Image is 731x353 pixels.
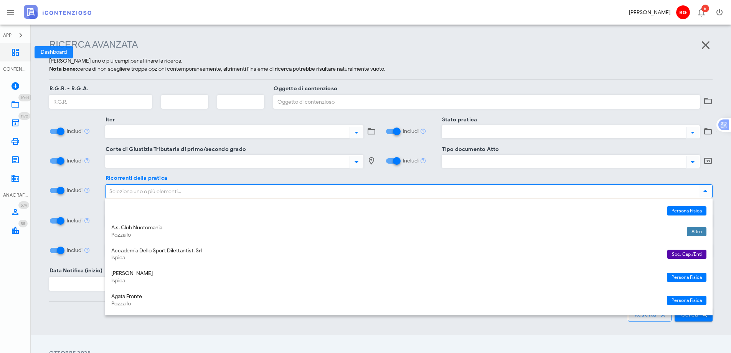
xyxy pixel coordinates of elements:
div: Agata Fronte [111,293,661,300]
span: Persona Fisica [672,273,702,282]
label: Stato pratica [440,116,477,124]
span: Distintivo [18,220,28,227]
label: Ricorrenti della pratica [103,174,167,182]
div: Pozzallo [111,232,681,239]
button: Distintivo [692,3,710,22]
label: Includi [67,187,83,194]
span: Altro [691,227,702,236]
div: Pozzallo [111,301,661,307]
label: Oggetto di contenzioso [271,85,337,93]
input: Seleziona uno o più elementi... [106,185,696,198]
label: Includi [67,157,83,165]
label: Includi [403,157,419,165]
p: [PERSON_NAME] uno o più campi per affinare la ricerca. cerca di non scegliere troppe opzioni cont... [49,57,713,73]
span: 1044 [21,95,29,100]
div: [PERSON_NAME] [111,270,661,277]
div: CONTENZIOSO [3,66,28,73]
label: Corte di Giustizia Tributaria di primo/secondo grado [103,146,246,153]
div: Ispica [111,255,661,261]
span: 55 [21,221,25,226]
label: Includi [67,217,83,225]
span: Distintivo [18,94,31,101]
label: R.G.R. - R.G.A. [47,85,88,93]
label: Includi [67,247,83,254]
label: Assegnata a [103,235,138,243]
span: Soc. Cap./Enti [672,250,702,259]
button: BG [673,3,692,22]
span: Distintivo [18,112,30,120]
label: Tipo documento Atto [440,146,499,153]
div: Ispica [111,278,661,284]
label: Iter [103,116,115,124]
span: 574 [21,203,27,208]
div: ANAGRAFICA [3,192,28,199]
span: Persona Fisica [672,296,702,305]
input: Oggetto di contenzioso [274,95,700,108]
span: BG [676,5,690,19]
div: [PERSON_NAME] [629,8,670,17]
span: Distintivo [18,201,29,209]
span: 1170 [21,114,28,119]
div: Accademia Dello Sport Dilettantist. Srl [111,248,661,254]
img: logo-text-2x.png [24,5,91,19]
label: Resistente [103,206,134,213]
label: Includi [67,128,83,135]
span: Distintivo [701,5,709,12]
strong: Nota bene: [49,66,77,72]
span: Persona Fisica [672,206,702,215]
input: R.G.R. [50,95,152,108]
label: Includi [403,128,419,135]
h1: Ricerca avanzata [49,38,713,51]
div: A.s. Club Nuotomania [111,225,681,231]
